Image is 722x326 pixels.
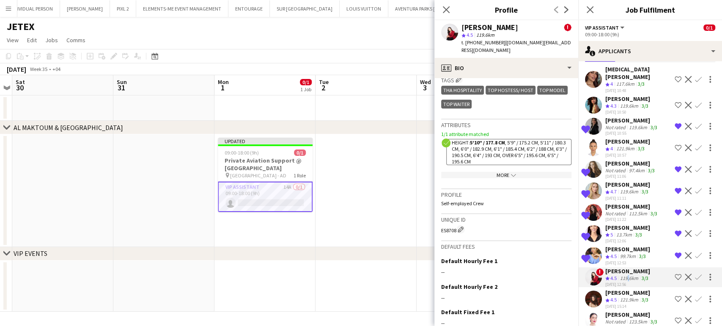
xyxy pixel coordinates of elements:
[7,36,19,44] span: View
[618,103,640,110] div: 119.6km
[441,243,571,250] h3: Default fees
[618,296,640,304] div: 121.9km
[441,216,571,223] h3: Unique ID
[578,41,722,61] div: Applicants
[610,145,613,152] span: 4
[441,283,497,291] h3: Default Hourly Fee 2
[441,200,571,206] p: Self-employed Crew
[605,124,627,130] div: Not rated
[605,217,659,222] div: [DATE] 11:22
[627,210,649,217] div: 112.5km
[585,24,619,31] span: VIP Assistant
[467,32,473,38] span: 4.5
[605,167,627,174] div: Not rated
[638,145,645,152] app-skills-label: 3/3
[610,275,617,281] span: 4.5
[605,245,650,253] div: [PERSON_NAME]
[388,0,487,17] button: AVENTURA PARKS [GEOGRAPHIC_DATA]
[486,86,535,95] div: TOP HOSTESS/ HOST
[537,86,568,95] div: TOP MODEL
[441,86,484,95] div: THA HOSPITALITY
[578,4,722,15] h3: Job Fulfilment
[618,253,637,260] div: 99.7km
[461,39,505,46] span: t. [PHONE_NUMBER]
[300,86,311,92] div: 1 Job
[441,100,472,109] div: TOP WAITER
[618,275,640,282] div: 119.6km
[3,35,22,46] a: View
[610,253,617,259] span: 4.5
[45,36,58,44] span: Jobs
[218,182,313,212] app-card-role: VIP Assistant14A0/109:00-18:00 (9h)
[218,138,313,212] app-job-card: Updated09:00-18:00 (9h)0/1Private Aviation Support @ [GEOGRAPHIC_DATA] [GEOGRAPHIC_DATA] - AD1 Ro...
[318,83,329,92] span: 2
[110,0,136,17] button: PIXL 2
[434,58,578,78] div: Bio
[294,149,306,156] span: 0/1
[461,24,518,31] div: [PERSON_NAME]
[441,257,497,265] h3: Default Hourly Fee 1
[294,172,306,179] span: 1 Role
[228,0,270,17] button: ENTOURAGE
[28,66,49,72] span: Week 35
[475,32,496,38] span: 119.6km
[441,294,571,302] div: --
[300,79,312,85] span: 0/1
[635,231,642,238] app-skills-label: 3/3
[610,231,613,238] span: 5
[585,24,626,31] button: VIP Assistant
[605,65,671,81] div: [MEDICAL_DATA][PERSON_NAME]
[642,296,648,303] app-skills-label: 3/3
[605,282,650,287] div: [DATE] 12:56
[642,103,648,109] app-skills-label: 3/3
[585,31,715,38] div: 09:00-18:00 (9h)
[605,174,656,179] div: [DATE] 11:06
[642,275,648,281] app-skills-label: 3/3
[218,138,313,144] div: Updated
[470,139,505,146] strong: 5'10" / 177.8 cm
[218,157,313,172] h3: Private Aviation Support @ [GEOGRAPHIC_DATA]
[441,172,571,178] div: More
[605,224,650,231] div: [PERSON_NAME]
[461,39,571,53] span: | [DOMAIN_NAME][EMAIL_ADDRESS][DOMAIN_NAME]
[605,203,659,210] div: [PERSON_NAME]
[217,83,229,92] span: 1
[441,191,571,198] h3: Profile
[66,36,85,44] span: Comms
[642,188,648,195] app-skills-label: 3/3
[605,95,650,103] div: [PERSON_NAME]
[639,253,646,259] app-skills-label: 3/3
[615,145,636,152] div: 121.9km
[605,152,650,158] div: [DATE] 10:57
[605,109,650,115] div: [DATE] 10:50
[638,81,645,87] app-skills-label: 3/3
[218,78,229,86] span: Mon
[605,210,627,217] div: Not rated
[605,130,659,136] div: [DATE] 10:55
[610,188,617,195] span: 4.7
[52,66,60,72] div: +04
[60,0,110,17] button: [PERSON_NAME]
[605,196,650,201] div: [DATE] 11:11
[27,36,37,44] span: Edit
[605,88,671,93] div: [DATE] 10:48
[605,238,650,244] div: [DATE] 12:06
[564,24,571,31] span: !
[651,124,657,130] app-skills-label: 3/3
[615,81,636,88] div: 117.6km
[596,268,604,276] span: !
[441,225,571,234] div: ES8708
[7,65,26,73] div: [DATE]
[434,4,578,15] h3: Profile
[605,311,659,318] div: [PERSON_NAME]
[16,78,25,86] span: Sat
[610,103,617,109] span: 4.3
[703,24,715,31] span: 0/1
[319,78,329,86] span: Tue
[136,0,228,17] button: ELEMENTS-ME EVENT MANAGEMENT
[230,172,286,179] span: [GEOGRAPHIC_DATA] - AD
[605,160,656,167] div: [PERSON_NAME]
[605,181,650,188] div: [PERSON_NAME]
[627,167,646,174] div: 97.4km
